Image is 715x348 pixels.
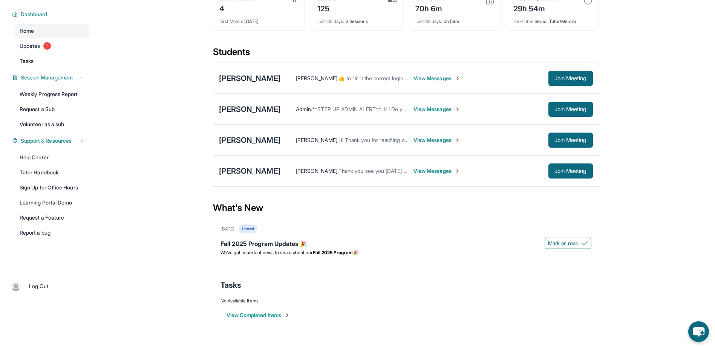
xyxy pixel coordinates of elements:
[18,11,84,18] button: Dashboard
[554,138,587,142] span: Join Meeting
[413,167,461,175] span: View Messages
[296,106,312,112] span: Admin :
[15,181,89,194] a: Sign Up for Office Hours
[15,54,89,68] a: Tasks
[455,106,461,112] img: Chevron-Right
[219,2,255,14] div: 4
[213,46,599,63] div: Students
[312,106,557,112] span: **STEP UP ADMIN ALERT**: Hi! Do you still want a tutor for your student? Thank you! -Mer @Step Up
[15,166,89,179] a: Tutor Handbook
[15,118,89,131] a: Volunteer as a sub
[317,2,336,14] div: 125
[317,18,344,24] span: Last 30 days :
[220,280,241,290] span: Tasks
[688,321,709,342] button: chat-button
[338,75,456,81] span: ​👍​ to “ Is it the correct login for tutoring session? ”
[415,14,495,24] div: 0h 59m
[548,133,593,148] button: Join Meeting
[43,42,51,50] span: 1
[21,11,47,18] span: Dashboard
[455,75,461,81] img: Chevron-Right
[413,136,461,144] span: View Messages
[353,250,358,255] span: 🎉
[513,18,534,24] span: Next title :
[227,311,290,319] button: View Completed Items
[545,238,591,249] button: Mark as read
[296,137,338,143] span: [PERSON_NAME] :
[554,107,587,111] span: Join Meeting
[413,105,461,113] span: View Messages
[413,75,461,82] span: View Messages
[18,74,84,81] button: Session Management
[513,2,559,14] div: 29h 54m
[582,240,588,246] img: Mark as read
[220,298,591,304] div: No Available Items
[554,76,587,81] span: Join Meeting
[15,196,89,209] a: Learning Portal Demo
[220,239,591,250] div: Fall 2025 Program Updates 🎉
[548,71,593,86] button: Join Meeting
[24,282,26,291] span: |
[20,57,34,65] span: Tasks
[415,18,442,24] span: Last 30 days :
[220,250,313,255] span: We’ve got important news to share about our
[15,87,89,101] a: Weekly Progress Report
[219,135,281,145] div: [PERSON_NAME]
[513,14,593,24] div: Senior Tutor/Mentor
[548,240,579,247] span: Mark as read
[11,281,21,292] img: user-img
[29,282,49,290] span: Log Out
[317,14,397,24] div: 2 Sessions
[20,27,34,35] span: Home
[213,191,599,224] div: What's New
[21,74,73,81] span: Session Management
[219,104,281,114] div: [PERSON_NAME]
[219,73,281,84] div: [PERSON_NAME]
[313,250,353,255] strong: Fall 2025 Program
[296,75,338,81] span: [PERSON_NAME] :
[338,168,429,174] span: Thank you see you [DATE] @ 6:30pm
[455,168,461,174] img: Chevron-Right
[15,39,89,53] a: Updates1
[8,278,89,295] a: |Log Out
[219,18,243,24] span: First Match :
[20,42,40,50] span: Updates
[15,211,89,224] a: Request a Feature
[338,137,541,143] span: Hi Thank you for reaching out, [DATE] at 5:30 pm will be our first session. Thank you.
[548,102,593,117] button: Join Meeting
[548,163,593,179] button: Join Meeting
[15,151,89,164] a: Help Center
[219,14,299,24] div: [DATE]
[239,224,257,233] div: Unread
[15,226,89,240] a: Report a bug
[554,169,587,173] span: Join Meeting
[15,24,89,38] a: Home
[220,226,234,232] div: [DATE]
[415,2,446,14] div: 70h 6m
[219,166,281,176] div: [PERSON_NAME]
[21,137,72,145] span: Support & Resources
[15,102,89,116] a: Request a Sub
[296,168,338,174] span: [PERSON_NAME] :
[455,137,461,143] img: Chevron-Right
[18,137,84,145] button: Support & Resources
